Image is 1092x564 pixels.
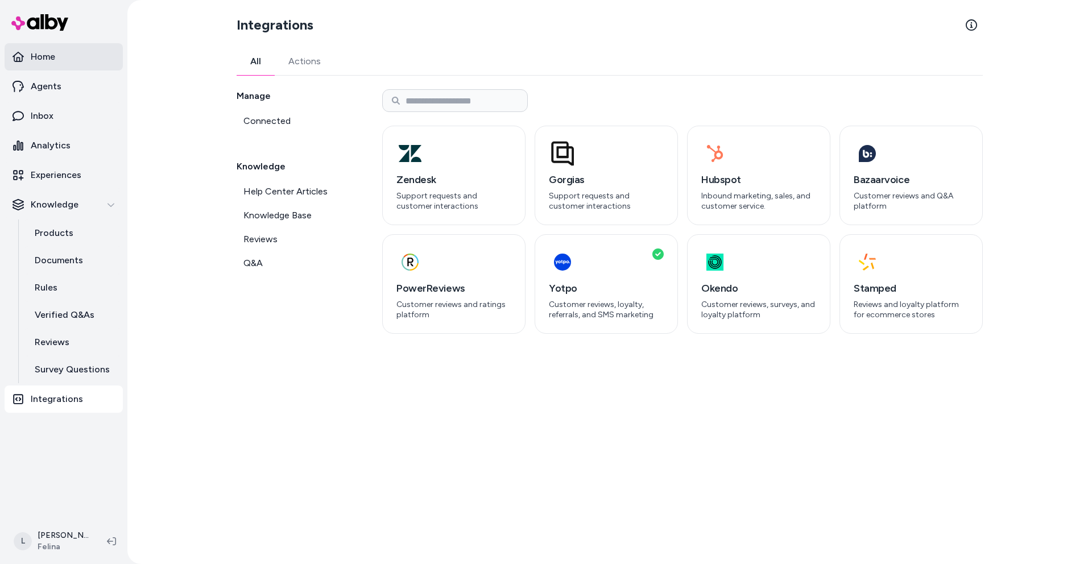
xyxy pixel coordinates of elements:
[237,204,355,227] a: Knowledge Base
[701,280,816,296] h3: Okendo
[23,356,123,383] a: Survey Questions
[31,50,55,64] p: Home
[396,300,511,320] p: Customer reviews and ratings platform
[237,110,355,132] a: Connected
[237,48,275,75] button: All
[14,532,32,550] span: L
[35,335,69,349] p: Reviews
[31,392,83,406] p: Integrations
[396,191,511,211] p: Support requests and customer interactions
[237,228,355,251] a: Reviews
[23,219,123,247] a: Products
[23,329,123,356] a: Reviews
[549,300,664,320] p: Customer reviews, loyalty, referrals, and SMS marketing
[5,385,123,413] a: Integrations
[237,16,313,34] h2: Integrations
[243,233,278,246] span: Reviews
[31,198,78,212] p: Knowledge
[701,172,816,188] h3: Hubspot
[35,308,94,322] p: Verified Q&As
[5,191,123,218] button: Knowledge
[237,160,355,173] h2: Knowledge
[535,234,678,334] button: YotpoCustomer reviews, loyalty, referrals, and SMS marketing
[549,280,664,296] h3: Yotpo
[11,14,68,31] img: alby Logo
[5,73,123,100] a: Agents
[237,252,355,275] a: Q&A
[5,132,123,159] a: Analytics
[5,102,123,130] a: Inbox
[23,274,123,301] a: Rules
[31,80,61,93] p: Agents
[38,530,89,541] p: [PERSON_NAME]
[839,126,983,225] button: BazaarvoiceCustomer reviews and Q&A platform
[243,114,291,128] span: Connected
[31,168,81,182] p: Experiences
[396,172,511,188] h3: Zendesk
[31,139,71,152] p: Analytics
[23,301,123,329] a: Verified Q&As
[243,256,263,270] span: Q&A
[275,48,334,75] button: Actions
[382,126,526,225] button: ZendeskSupport requests and customer interactions
[237,180,355,203] a: Help Center Articles
[23,247,123,274] a: Documents
[237,89,355,103] h2: Manage
[35,281,57,295] p: Rules
[854,172,969,188] h3: Bazaarvoice
[839,234,983,334] button: StampedReviews and loyalty platform for ecommerce stores
[35,226,73,240] p: Products
[243,209,312,222] span: Knowledge Base
[35,254,83,267] p: Documents
[31,109,53,123] p: Inbox
[687,234,830,334] button: OkendoCustomer reviews, surveys, and loyalty platform
[38,541,89,553] span: Felina
[5,161,123,189] a: Experiences
[382,234,526,334] button: PowerReviewsCustomer reviews and ratings platform
[549,172,664,188] h3: Gorgias
[701,300,816,320] p: Customer reviews, surveys, and loyalty platform
[243,185,328,198] span: Help Center Articles
[854,191,969,211] p: Customer reviews and Q&A platform
[5,43,123,70] a: Home
[7,523,98,559] button: L[PERSON_NAME]Felina
[701,191,816,211] p: Inbound marketing, sales, and customer service.
[854,300,969,320] p: Reviews and loyalty platform for ecommerce stores
[35,363,110,376] p: Survey Questions
[854,280,969,296] h3: Stamped
[535,126,678,225] button: GorgiasSupport requests and customer interactions
[396,280,511,296] h3: PowerReviews
[687,126,830,225] button: HubspotInbound marketing, sales, and customer service.
[549,191,664,211] p: Support requests and customer interactions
